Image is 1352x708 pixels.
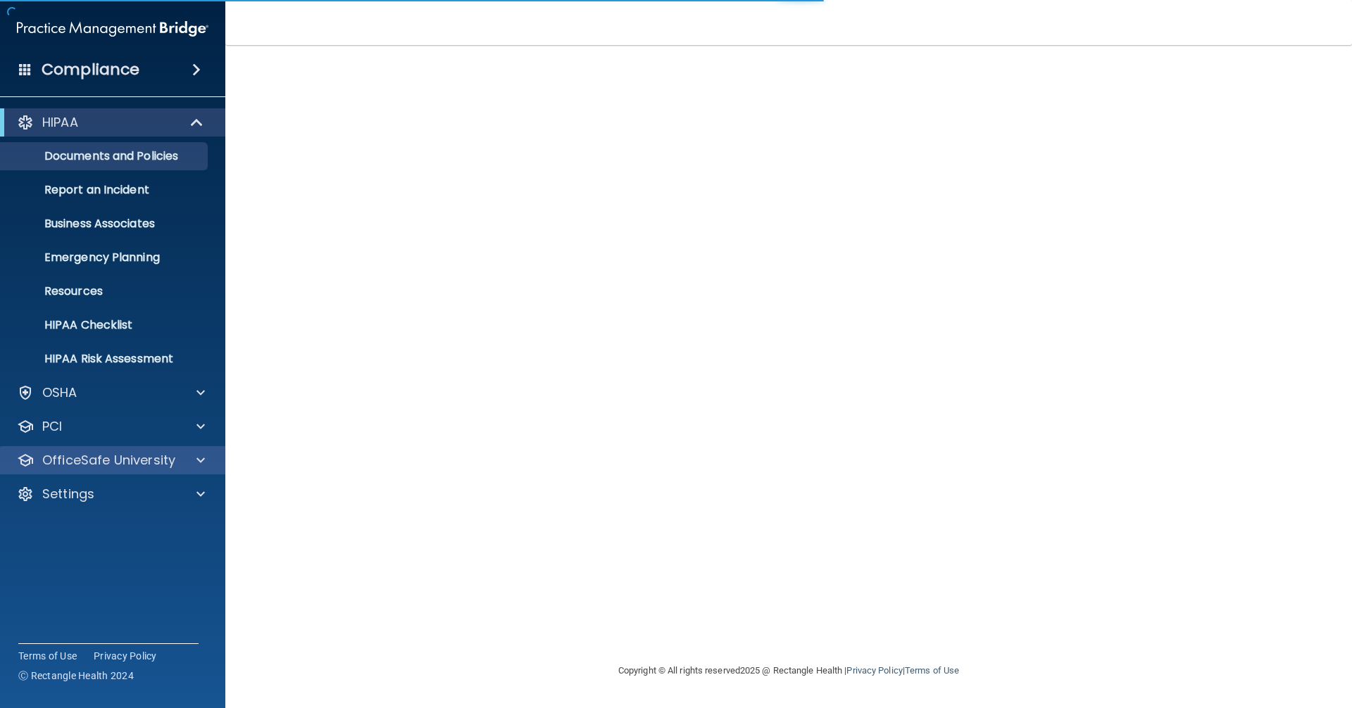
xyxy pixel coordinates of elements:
[17,114,204,131] a: HIPAA
[905,665,959,676] a: Terms of Use
[17,418,205,435] a: PCI
[9,318,201,332] p: HIPAA Checklist
[9,183,201,197] p: Report an Incident
[9,217,201,231] p: Business Associates
[18,669,134,683] span: Ⓒ Rectangle Health 2024
[42,114,78,131] p: HIPAA
[42,60,139,80] h4: Compliance
[18,649,77,663] a: Terms of Use
[42,452,175,469] p: OfficeSafe University
[17,452,205,469] a: OfficeSafe University
[9,251,201,265] p: Emergency Planning
[17,15,208,43] img: PMB logo
[94,649,157,663] a: Privacy Policy
[42,384,77,401] p: OSHA
[17,384,205,401] a: OSHA
[9,284,201,298] p: Resources
[42,418,62,435] p: PCI
[9,149,201,163] p: Documents and Policies
[9,352,201,366] p: HIPAA Risk Assessment
[42,486,94,502] p: Settings
[17,486,205,502] a: Settings
[846,665,902,676] a: Privacy Policy
[532,648,1046,693] div: Copyright © All rights reserved 2025 @ Rectangle Health | |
